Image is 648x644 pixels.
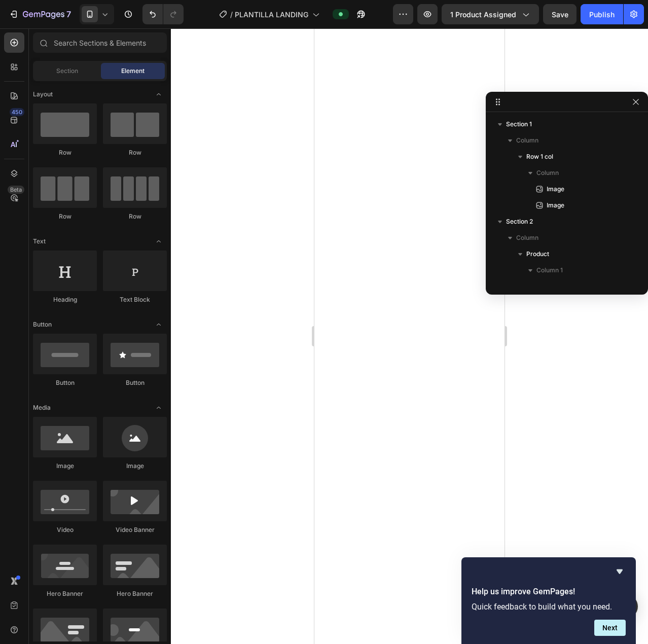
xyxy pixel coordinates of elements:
[66,8,71,20] p: 7
[33,525,97,534] div: Video
[594,620,626,636] button: Next question
[516,233,538,243] span: Column
[8,186,24,194] div: Beta
[536,265,563,275] span: Column 1
[230,9,233,20] span: /
[4,4,76,24] button: 7
[121,66,145,76] span: Element
[581,4,623,24] button: Publish
[103,461,167,471] div: Image
[547,200,564,210] span: Image
[33,237,46,246] span: Text
[151,316,167,333] span: Toggle open
[10,108,24,116] div: 450
[472,565,626,636] div: Help us improve GemPages!
[33,589,97,598] div: Hero Banner
[103,148,167,157] div: Row
[151,86,167,102] span: Toggle open
[142,4,184,24] div: Undo/Redo
[536,168,559,178] span: Column
[33,90,53,99] span: Layout
[472,602,626,612] p: Quick feedback to build what you need.
[552,10,568,19] span: Save
[543,4,577,24] button: Save
[472,586,626,598] h2: Help us improve GemPages!
[506,119,532,129] span: Section 1
[151,400,167,416] span: Toggle open
[56,66,78,76] span: Section
[516,135,538,146] span: Column
[103,212,167,221] div: Row
[450,9,516,20] span: 1 product assigned
[506,217,533,227] span: Section 2
[33,461,97,471] div: Image
[103,589,167,598] div: Hero Banner
[614,565,626,578] button: Hide survey
[33,403,51,412] span: Media
[547,184,564,194] span: Image
[103,295,167,304] div: Text Block
[33,148,97,157] div: Row
[589,9,615,20] div: Publish
[151,233,167,249] span: Toggle open
[33,295,97,304] div: Heading
[547,281,570,292] span: Heading
[103,378,167,387] div: Button
[33,378,97,387] div: Button
[526,249,549,259] span: Product
[33,320,52,329] span: Button
[33,32,167,53] input: Search Sections & Elements
[314,28,505,644] iframe: Design area
[442,4,539,24] button: 1 product assigned
[33,212,97,221] div: Row
[526,152,553,162] span: Row 1 col
[235,9,308,20] span: PLANTILLA LANDING
[103,525,167,534] div: Video Banner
